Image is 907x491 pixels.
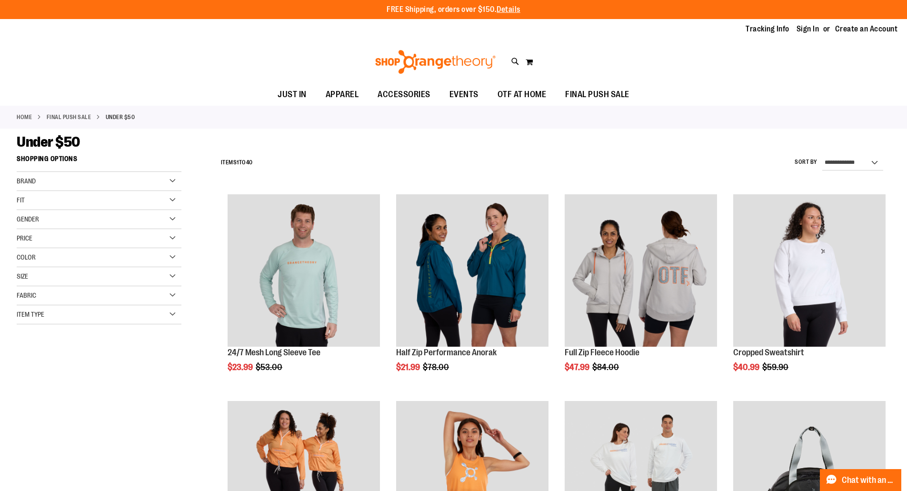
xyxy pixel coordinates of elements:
div: product [391,190,553,396]
span: Gender [17,215,39,223]
span: $78.00 [423,362,450,372]
span: Size [17,272,28,280]
span: Price [17,234,32,242]
a: JUST IN [268,84,316,106]
span: Fit [17,196,25,204]
a: Half Zip Performance Anorak [396,348,497,357]
a: APPAREL [316,84,369,106]
span: $84.00 [592,362,620,372]
strong: Shopping Options [17,150,181,172]
div: Size [17,267,181,286]
a: OTF AT HOME [488,84,556,106]
span: $59.90 [762,362,790,372]
strong: Under $50 [106,113,135,121]
div: Color [17,248,181,267]
a: Create an Account [835,24,898,34]
p: FREE Shipping, orders over $150. [387,4,520,15]
h2: Items to [221,155,253,170]
span: $53.00 [256,362,284,372]
span: $40.99 [733,362,761,372]
span: Item Type [17,311,44,318]
a: Sign In [797,24,819,34]
a: FINAL PUSH SALE [556,84,639,105]
a: Cropped Sweatshirt [733,348,804,357]
span: APPAREL [326,84,359,105]
span: ACCESSORIES [378,84,430,105]
a: Tracking Info [746,24,789,34]
span: Under $50 [17,134,80,150]
div: product [728,190,890,396]
div: Fit [17,191,181,210]
button: Chat with an Expert [820,469,902,491]
a: Full Zip Fleece Hoodie [565,348,639,357]
img: Main Image of 1457091 [565,194,717,347]
span: Chat with an Expert [842,476,896,485]
img: Shop Orangetheory [374,50,497,74]
div: Brand [17,172,181,191]
a: Front facing view of Cropped Sweatshirt [733,194,886,348]
div: Fabric [17,286,181,305]
a: Main Image of 1457091 [565,194,717,348]
span: Brand [17,177,36,185]
a: ACCESSORIES [368,84,440,106]
a: FINAL PUSH SALE [47,113,91,121]
span: OTF AT HOME [498,84,547,105]
a: EVENTS [440,84,488,106]
a: Half Zip Performance Anorak [396,194,548,348]
span: Color [17,253,36,261]
span: $23.99 [228,362,254,372]
div: Price [17,229,181,248]
div: Item Type [17,305,181,324]
a: Home [17,113,32,121]
span: 40 [246,159,253,166]
div: Gender [17,210,181,229]
a: Details [497,5,520,14]
span: JUST IN [278,84,307,105]
label: Sort By [795,158,817,166]
img: Half Zip Performance Anorak [396,194,548,347]
span: Fabric [17,291,36,299]
span: 1 [237,159,239,166]
a: 24/7 Mesh Long Sleeve Tee [228,348,320,357]
a: Main Image of 1457095 [228,194,380,348]
img: Front facing view of Cropped Sweatshirt [733,194,886,347]
span: FINAL PUSH SALE [565,84,629,105]
span: EVENTS [449,84,478,105]
div: product [223,190,385,396]
img: Main Image of 1457095 [228,194,380,347]
div: product [560,190,722,396]
span: $47.99 [565,362,591,372]
span: $21.99 [396,362,421,372]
